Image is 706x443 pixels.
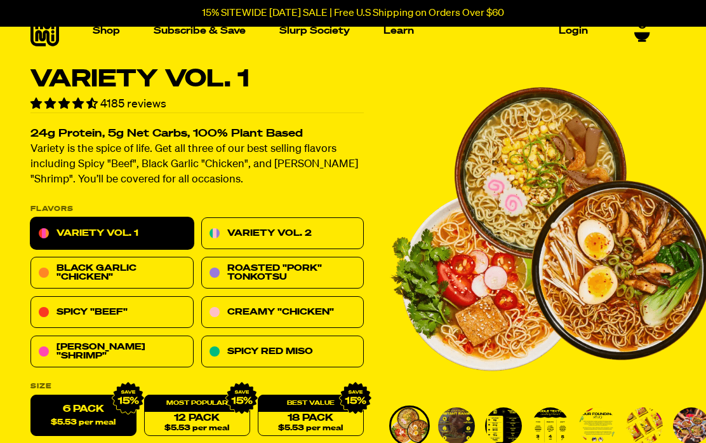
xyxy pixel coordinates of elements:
[201,257,364,289] a: Roasted "Pork" Tonkotsu
[201,218,364,250] a: Variety Vol. 2
[88,21,125,41] a: Shop
[164,425,229,433] span: $5.53 per meal
[144,395,250,437] a: 12 Pack$5.53 per meal
[201,336,364,368] a: Spicy Red Miso
[225,382,258,415] img: IMG_9632.png
[149,21,251,41] a: Subscribe & Save
[274,21,355,41] a: Slurp Society
[554,21,593,41] a: Login
[30,257,194,289] a: Black Garlic "Chicken"
[100,99,166,110] span: 4185 reviews
[339,382,372,415] img: IMG_9632.png
[30,297,194,329] a: Spicy "Beef"
[112,382,145,415] img: IMG_9632.png
[378,21,419,41] a: Learn
[30,142,364,188] p: Variety is the spice of life. Get all three of our best selling flavors including Spicy "Beef", B...
[30,336,194,368] a: [PERSON_NAME] "Shrimp"
[51,419,116,427] span: $5.53 per meal
[30,383,364,390] label: Size
[278,425,343,433] span: $5.53 per meal
[30,395,137,437] label: 6 Pack
[30,218,194,250] a: Variety Vol. 1
[30,129,364,140] h2: 24g Protein, 5g Net Carbs, 100% Plant Based
[30,206,364,213] p: Flavors
[30,67,364,92] h1: Variety Vol. 1
[258,395,364,437] a: 18 Pack$5.53 per meal
[634,20,650,42] a: 0
[30,99,100,110] span: 4.55 stars
[201,297,364,329] a: Creamy "Chicken"
[638,20,646,32] span: 0
[88,8,593,54] nav: Main navigation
